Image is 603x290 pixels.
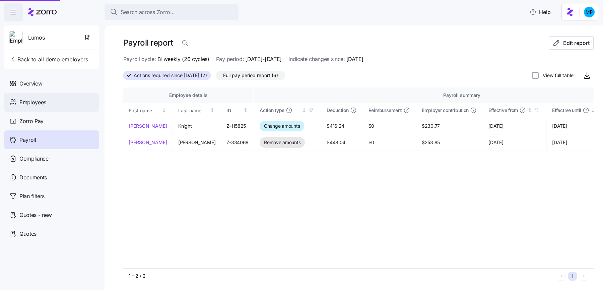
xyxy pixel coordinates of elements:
div: Not sorted [210,108,215,113]
a: Compliance [4,149,99,168]
span: Z-115825 [226,123,249,129]
div: Not sorted [591,108,595,113]
div: ID [226,107,242,114]
span: $230.77 [422,123,477,129]
th: First nameNot sorted [123,103,173,118]
button: Search across Zorro... [105,4,239,20]
div: First name [129,107,161,114]
a: Zorro Pay [4,112,99,130]
a: Overview [4,74,99,93]
span: Payroll cycle: [123,55,156,63]
span: Bi weekly (26 cycles) [157,55,209,63]
span: $0 [368,139,411,146]
div: Not sorted [243,108,248,113]
span: Indicate changes since: [288,55,345,63]
span: Effective until [552,107,581,114]
span: Pay period: [216,55,244,63]
span: Overview [19,79,42,88]
span: Plan filters [19,192,45,200]
th: Effective fromNot sorted [483,103,547,118]
span: Help [530,8,551,16]
span: Employer contribution [422,107,469,114]
button: Previous page [557,272,565,281]
th: Last nameNot sorted [173,103,221,118]
span: $253.85 [422,139,477,146]
span: Knight [178,123,215,129]
span: Effective from [488,107,518,114]
div: Not sorted [162,108,166,113]
label: View full table [539,72,574,79]
span: Quotes [19,230,37,238]
span: [DATE]-[DATE] [245,55,282,63]
span: Z-334068 [226,139,249,146]
span: $416.24 [327,123,357,129]
span: Compliance [19,155,49,163]
span: Lumos [28,34,45,42]
span: Remove amounts [264,139,300,146]
button: Back to all demo employers [7,53,91,66]
a: Payroll [4,130,99,149]
h1: Payroll report [123,38,173,48]
span: Change amounts [264,123,300,129]
th: IDNot sorted [221,103,254,118]
span: [DATE] [488,123,541,129]
th: Action typeNot sorted [254,103,321,118]
a: Employees [4,93,99,112]
span: Employees [19,98,46,107]
a: Quotes [4,224,99,243]
span: Action type [260,107,284,114]
a: Quotes - new [4,206,99,224]
div: Last name [178,107,209,114]
img: b954e4dfce0f5620b9225907d0f7229f [584,7,595,17]
span: Zorro Pay [19,117,44,125]
span: Payroll [19,136,36,144]
span: Edit report [563,39,590,47]
span: Back to all demo employers [9,55,88,63]
span: Actions required since [DATE] (2) [134,71,207,80]
button: 1 [568,272,577,281]
span: [DATE] [346,55,363,63]
a: [PERSON_NAME] [129,123,167,129]
a: [PERSON_NAME] [129,139,167,146]
span: Reimbursement [368,107,402,114]
span: [DATE] [488,139,541,146]
span: Full pay period report (6) [223,71,278,80]
span: [PERSON_NAME] [178,139,215,146]
span: $448.04 [327,139,357,146]
button: Help [524,5,556,19]
button: Next page [580,272,588,281]
a: Plan filters [4,187,99,206]
span: $0 [368,123,411,129]
div: Not sorted [302,108,307,113]
div: Not sorted [527,108,532,113]
a: Documents [4,168,99,187]
span: Deduction [327,107,348,114]
span: Quotes - new [19,211,52,219]
button: Edit report [549,36,594,50]
span: Documents [19,173,47,182]
div: 1 - 2 / 2 [129,273,554,279]
img: Employer logo [10,31,22,45]
div: Employee details [129,92,248,99]
span: Search across Zorro... [121,8,175,16]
